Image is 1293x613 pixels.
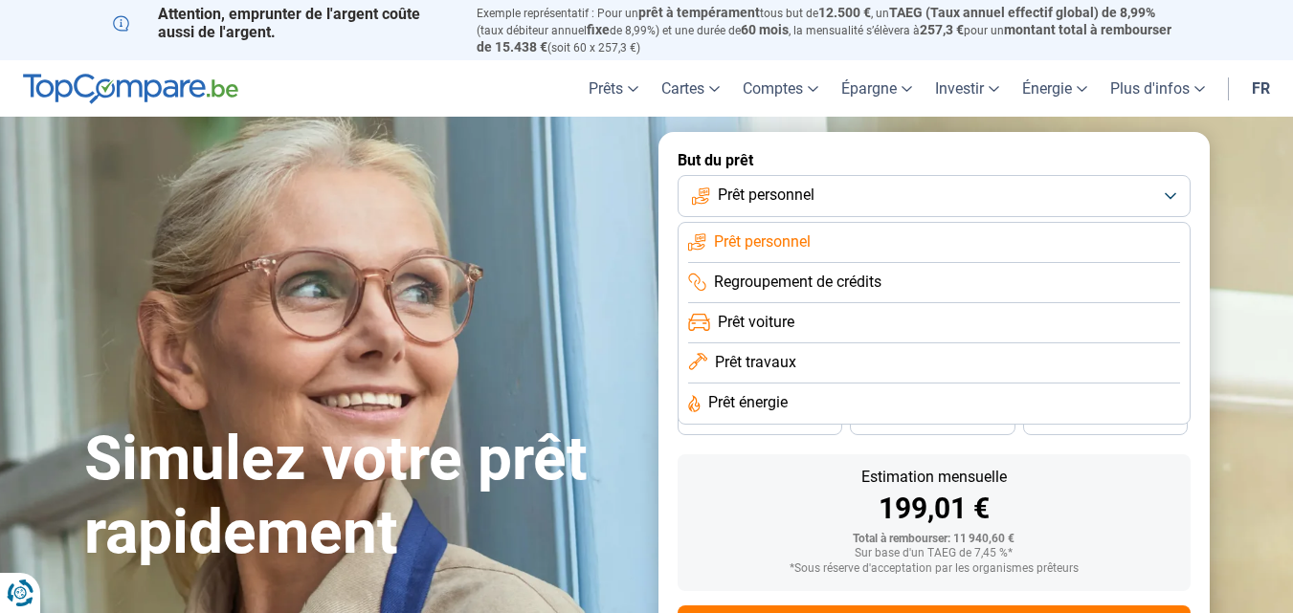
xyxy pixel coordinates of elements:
[715,352,796,373] span: Prêt travaux
[718,312,794,333] span: Prêt voiture
[638,5,760,20] span: prêt à tempérament
[731,60,830,117] a: Comptes
[708,392,788,413] span: Prêt énergie
[714,231,811,252] span: Prêt personnel
[714,272,881,293] span: Regroupement de crédits
[920,22,964,37] span: 257,3 €
[830,60,924,117] a: Épargne
[650,60,731,117] a: Cartes
[1240,60,1282,117] a: fr
[693,470,1175,485] div: Estimation mensuelle
[693,547,1175,560] div: Sur base d'un TAEG de 7,45 %*
[113,5,454,41] p: Attention, emprunter de l'argent coûte aussi de l'argent.
[678,151,1191,169] label: But du prêt
[678,175,1191,217] button: Prêt personnel
[693,562,1175,576] div: *Sous réserve d'acceptation par les organismes prêteurs
[1084,415,1126,427] span: 24 mois
[741,22,789,37] span: 60 mois
[477,22,1171,55] span: montant total à rembourser de 15.438 €
[924,60,1011,117] a: Investir
[1011,60,1099,117] a: Énergie
[84,423,635,570] h1: Simulez votre prêt rapidement
[587,22,610,37] span: fixe
[577,60,650,117] a: Prêts
[739,415,781,427] span: 36 mois
[1099,60,1216,117] a: Plus d'infos
[718,185,814,206] span: Prêt personnel
[693,494,1175,523] div: 199,01 €
[911,415,953,427] span: 30 mois
[818,5,871,20] span: 12.500 €
[23,74,238,104] img: TopCompare
[693,533,1175,546] div: Total à rembourser: 11 940,60 €
[477,5,1181,55] p: Exemple représentatif : Pour un tous but de , un (taux débiteur annuel de 8,99%) et une durée de ...
[889,5,1155,20] span: TAEG (Taux annuel effectif global) de 8,99%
